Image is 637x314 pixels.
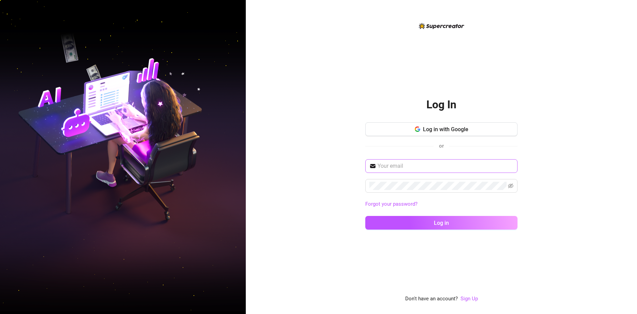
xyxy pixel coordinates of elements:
[365,216,518,230] button: Log in
[461,296,478,302] a: Sign Up
[365,201,417,207] a: Forgot your password?
[378,162,513,170] input: Your email
[405,295,458,303] span: Don't have an account?
[423,126,468,133] span: Log in with Google
[439,143,444,149] span: or
[508,183,513,189] span: eye-invisible
[365,200,518,208] a: Forgot your password?
[461,295,478,303] a: Sign Up
[419,23,464,29] img: logo-BBDzfeDw.svg
[434,220,449,226] span: Log in
[365,122,518,136] button: Log in with Google
[426,98,456,112] h2: Log In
